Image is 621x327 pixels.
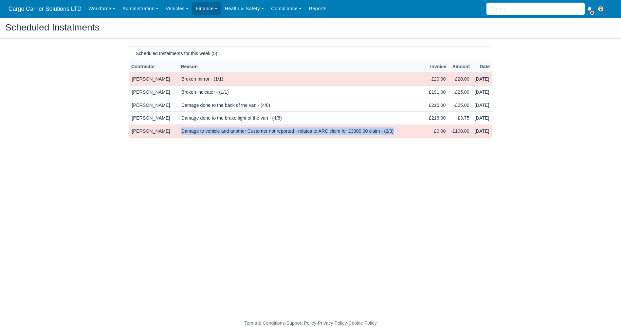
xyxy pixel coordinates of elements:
[472,86,492,99] td: [DATE]
[486,3,585,15] input: Search...
[179,125,426,138] td: Damage to vehicle and another Customer not reported - relates to ARC claim for £3300.00 claim - (...
[179,61,426,73] th: Reason
[426,73,448,86] td: -£20.00
[179,112,426,125] td: Damage done to the brake light of the van - (4/8)
[472,112,492,125] td: [DATE]
[124,319,497,327] div: - - -
[448,99,472,112] td: -£25.00
[267,2,305,15] a: Compliance
[472,61,492,73] th: Date
[286,320,317,326] a: Support Policy
[162,2,192,15] a: Vehicles
[305,2,330,15] a: Reports
[179,99,426,112] td: Damage done to the back of the van - (4/8)
[129,99,179,112] td: [PERSON_NAME]
[192,2,221,15] a: Finance
[472,99,492,112] td: [DATE]
[448,73,472,86] td: -£20.00
[348,320,376,326] a: Cookie Policy
[472,73,492,86] td: [DATE]
[136,51,217,56] h6: Scheduled Instalments for this week (5)
[179,73,426,86] td: Broken mirror - (1/1)
[119,2,162,15] a: Administration
[472,125,492,138] td: [DATE]
[244,320,284,326] a: Terms & Conditions
[448,112,472,125] td: -£3.75
[426,125,448,138] td: £0.00
[129,112,179,125] td: [PERSON_NAME]
[129,61,179,73] th: Contractor
[426,86,448,99] td: £191.00
[448,86,472,99] td: -£25.00
[5,2,85,15] span: Cargo Carrier Solutions LTD
[5,3,85,15] a: Cargo Carrier Solutions LTD
[448,125,472,138] td: -£100.00
[0,17,621,39] div: Scheduled Instalments
[85,2,119,15] a: Workforce
[588,296,621,327] iframe: Chat Widget
[129,86,179,99] td: [PERSON_NAME]
[448,61,472,73] th: Amount
[318,320,347,326] a: Privacy Policy
[426,112,448,125] td: £216.00
[221,2,268,15] a: Health & Safety
[129,73,179,86] td: [PERSON_NAME]
[179,86,426,99] td: Broken indicator - (1/1)
[129,125,179,138] td: [PERSON_NAME]
[426,99,448,112] td: £216.00
[426,61,448,73] th: Invoice
[5,23,616,32] h2: Scheduled Instalments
